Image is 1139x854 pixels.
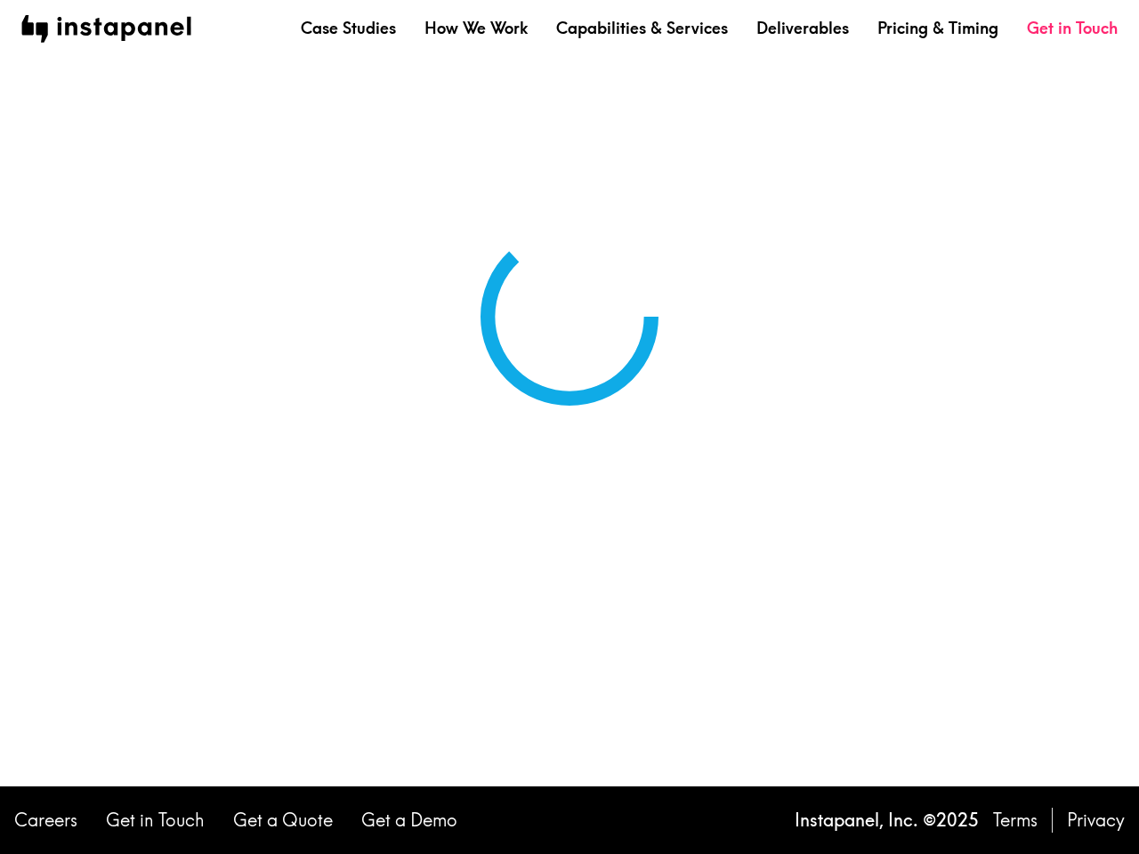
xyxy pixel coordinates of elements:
[424,17,528,39] a: How We Work
[795,808,979,833] p: Instapanel, Inc. © 2025
[361,808,457,833] a: Get a Demo
[14,808,77,833] a: Careers
[1027,17,1118,39] a: Get in Touch
[106,808,205,833] a: Get in Touch
[556,17,728,39] a: Capabilities & Services
[993,808,1038,833] a: Terms
[301,17,396,39] a: Case Studies
[877,17,998,39] a: Pricing & Timing
[233,808,333,833] a: Get a Quote
[756,17,849,39] a: Deliverables
[21,15,191,43] img: instapanel
[1067,808,1125,833] a: Privacy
